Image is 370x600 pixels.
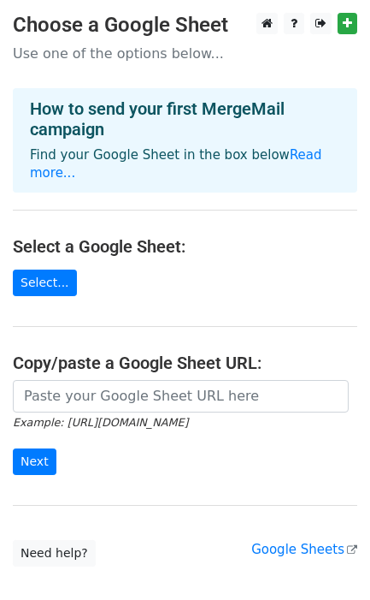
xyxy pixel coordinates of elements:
[13,380,349,413] input: Paste your Google Sheet URL here
[13,416,188,429] small: Example: [URL][DOMAIN_NAME]
[13,449,56,475] input: Next
[13,45,357,62] p: Use one of the options below...
[285,518,370,600] iframe: Chat Widget
[30,147,322,181] a: Read more...
[13,270,77,296] a: Select...
[13,353,357,373] h4: Copy/paste a Google Sheet URL:
[13,540,96,567] a: Need help?
[251,542,357,557] a: Google Sheets
[13,13,357,38] h3: Choose a Google Sheet
[30,146,340,182] p: Find your Google Sheet in the box below
[30,98,340,140] h4: How to send your first MergeMail campaign
[13,236,357,257] h4: Select a Google Sheet:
